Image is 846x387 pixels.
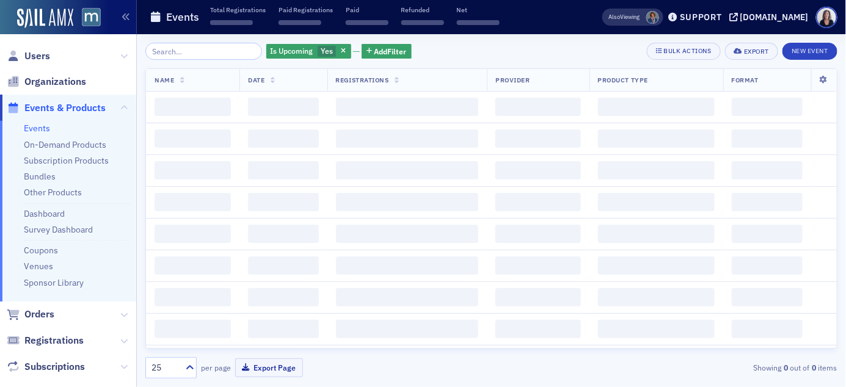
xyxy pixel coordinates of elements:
span: ‌ [155,193,231,211]
span: Product Type [598,76,648,84]
span: ‌ [598,320,715,338]
span: Users [24,49,50,63]
span: ‌ [336,129,479,148]
a: Coupons [24,245,58,256]
a: Events [24,123,50,134]
span: Format [732,76,759,84]
div: 25 [151,361,178,374]
a: Organizations [7,75,86,89]
span: ‌ [732,98,803,116]
span: Is Upcoming [271,46,313,56]
img: SailAMX [17,9,73,28]
button: Bulk Actions [647,43,721,60]
p: Paid [346,5,388,14]
div: Bulk Actions [664,48,712,54]
span: ‌ [279,20,321,25]
span: ‌ [248,288,318,306]
span: ‌ [248,161,318,179]
span: ‌ [155,98,231,116]
span: ‌ [336,320,479,338]
p: Net [457,5,500,14]
span: ‌ [336,256,479,275]
span: ‌ [248,225,318,243]
div: Also [609,13,621,21]
a: Bundles [24,171,56,182]
span: ‌ [155,320,231,338]
span: ‌ [495,193,580,211]
a: Dashboard [24,208,65,219]
span: ‌ [598,225,715,243]
strong: 0 [782,362,790,373]
p: Paid Registrations [279,5,333,14]
span: ‌ [732,256,803,275]
div: Showing out of items [615,362,837,373]
div: Export [744,48,769,55]
span: Viewing [609,13,640,21]
span: ‌ [495,98,580,116]
span: Date [248,76,264,84]
a: Venues [24,261,53,272]
span: ‌ [248,256,318,275]
span: ‌ [248,129,318,148]
label: per page [201,362,231,373]
button: New Event [782,43,837,60]
div: [DOMAIN_NAME] [740,12,809,23]
button: Export Page [235,358,303,377]
span: ‌ [210,20,253,25]
span: ‌ [248,320,318,338]
a: Users [7,49,50,63]
a: Sponsor Library [24,277,84,288]
input: Search… [145,43,262,60]
span: ‌ [598,256,715,275]
span: Yes [321,46,333,56]
a: Events & Products [7,101,106,115]
span: ‌ [732,161,803,179]
span: ‌ [457,20,500,25]
span: ‌ [495,288,580,306]
p: Total Registrations [210,5,266,14]
span: Chris Dougherty [646,11,659,24]
span: ‌ [598,288,715,306]
span: ‌ [336,193,479,211]
button: Export [725,43,778,60]
span: ‌ [401,20,444,25]
span: ‌ [155,161,231,179]
span: Registrations [336,76,389,84]
span: Organizations [24,75,86,89]
button: [DOMAIN_NAME] [729,13,813,21]
span: ‌ [155,256,231,275]
span: ‌ [155,225,231,243]
span: ‌ [732,193,803,211]
span: Events & Products [24,101,106,115]
p: Refunded [401,5,444,14]
span: ‌ [732,225,803,243]
a: Registrations [7,334,84,347]
span: ‌ [732,320,803,338]
span: ‌ [336,161,479,179]
span: ‌ [495,225,580,243]
span: ‌ [336,225,479,243]
h1: Events [166,10,199,24]
div: Support [680,12,722,23]
a: Other Products [24,187,82,198]
strong: 0 [810,362,819,373]
span: Profile [816,7,837,28]
span: ‌ [346,20,388,25]
span: ‌ [336,288,479,306]
a: Survey Dashboard [24,224,93,235]
span: ‌ [732,288,803,306]
span: ‌ [155,288,231,306]
span: Provider [495,76,530,84]
span: ‌ [598,193,715,211]
a: Subscription Products [24,155,109,166]
span: Registrations [24,334,84,347]
a: On-Demand Products [24,139,106,150]
span: ‌ [248,193,318,211]
span: ‌ [495,256,580,275]
span: ‌ [336,98,479,116]
span: Name [155,76,174,84]
span: ‌ [248,98,318,116]
span: ‌ [495,161,580,179]
a: Subscriptions [7,360,85,374]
